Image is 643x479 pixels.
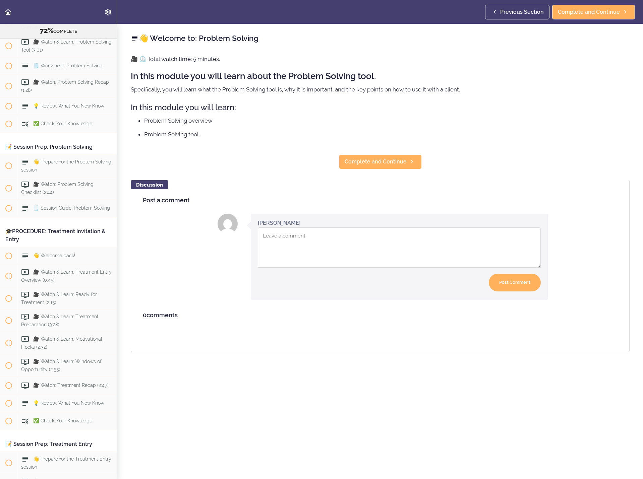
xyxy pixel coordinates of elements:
[21,359,102,372] span: 🎥 Watch & Learn: Windows of Opportunity (2:55)
[21,159,111,172] span: 👋 Prepare for the Problem Solving session
[33,121,92,126] span: ✅ Check: Your Knowledge
[143,197,618,204] h4: Post a comment
[21,314,99,327] span: 🎥 Watch & Learn: Treatment Preparation (3:28)
[258,227,541,268] textarea: Comment box
[131,102,630,113] h3: In this module you will learn:
[40,26,53,35] span: 72%
[558,8,620,16] span: Complete and Continue
[8,26,109,35] div: COMPLETE
[345,158,407,166] span: Complete and Continue
[33,383,109,388] span: 🎥 Watch: Treatment Recap (2:47)
[218,214,238,234] img: Whitney
[33,418,92,424] span: ✅ Check: Your Knowledge
[21,292,97,305] span: 🎥 Watch & Learn: Ready for Treatment (2:15)
[104,8,112,16] svg: Settings Menu
[33,103,104,109] span: 💡 Review: What You Now Know
[552,5,635,19] a: Complete and Continue
[21,79,109,92] span: 🎥 Watch: Problem Solving Recap (1:28)
[489,274,541,291] input: Post Comment
[131,84,630,94] p: Specifically, you will learn what the Problem Solving tool is, why it is important, and the key p...
[131,71,630,81] h2: In this module you will learn about the Problem Solving tool.
[339,154,422,169] a: Complete and Continue
[143,312,147,319] span: 0
[131,54,630,64] p: 🎥 ⏲️ Total watch time: 5 minutes.
[143,312,618,319] h4: comments
[258,219,301,227] div: [PERSON_NAME]
[144,116,630,125] li: Problem Solving overview
[21,269,112,282] span: 🎥 Watch & Learn: Treatment Entry Overview (0:45)
[21,39,112,52] span: 🎥 Watch & Learn: Problem Solving Tool (3:01)
[131,180,168,189] div: Discussion
[21,182,94,195] span: 🎥 Watch: Problem Solving Checklist (2:44)
[33,63,103,68] span: 🗒️ Worksheet: Problem Solving
[485,5,549,19] a: Previous Section
[33,205,110,211] span: 🗒️ Session Guide: Problem Solving
[144,130,630,139] li: Problem Solving tool
[33,253,75,258] span: 👋 Welcome back!
[33,401,104,406] span: 💡 Review: What You Now Know
[500,8,544,16] span: Previous Section
[131,32,630,44] h2: 👋 Welcome to: Problem Solving
[21,337,102,350] span: 🎥 Watch & Learn: Motivational Hooks (2:32)
[4,8,12,16] svg: Back to course curriculum
[21,457,111,470] span: 👋 Prepare for the Treatment Entry session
